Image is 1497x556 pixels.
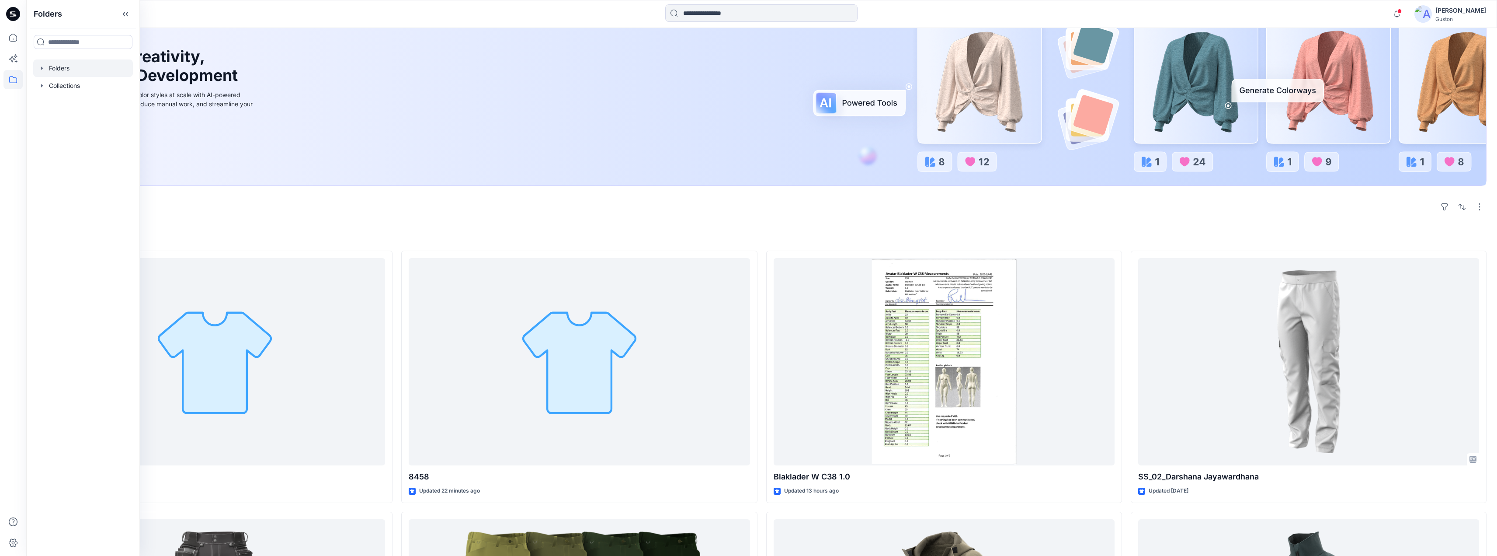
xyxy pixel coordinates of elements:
a: 8458 [409,258,750,466]
p: Updated 13 hours ago [784,486,839,496]
a: SS_02_Darshana Jayawardhana [1138,258,1479,466]
h1: Unleash Creativity, Speed Up Development [58,47,242,85]
a: Blaklader W C38 1.0 [774,258,1115,466]
div: Guston [1435,16,1486,22]
a: 8458 [44,258,385,466]
p: Blaklader W C38 1.0 [774,471,1115,483]
p: Updated [DATE] [1149,486,1188,496]
div: [PERSON_NAME] [1435,5,1486,16]
p: SS_02_Darshana Jayawardhana [1138,471,1479,483]
img: avatar [1414,5,1432,23]
p: Updated 22 minutes ago [419,486,480,496]
div: Explore ideas faster and recolor styles at scale with AI-powered tools that boost creativity, red... [58,90,255,118]
p: 8458 [409,471,750,483]
p: 8458 [44,471,385,483]
h4: Styles [37,231,1487,242]
a: Discover more [58,128,255,146]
